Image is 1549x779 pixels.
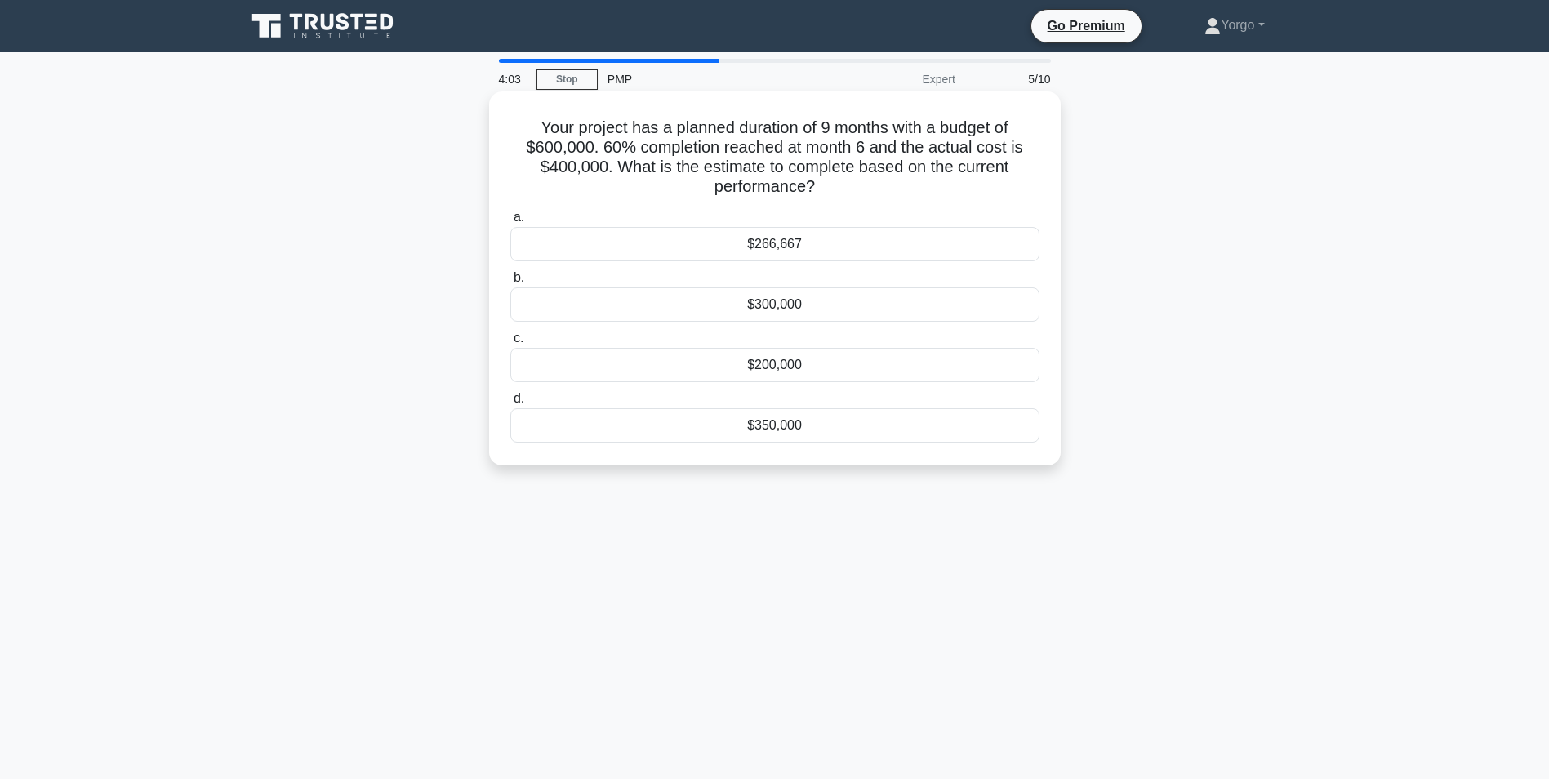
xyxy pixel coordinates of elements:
div: $266,667 [510,227,1039,261]
a: Yorgo [1165,9,1303,42]
span: b. [514,270,524,284]
span: c. [514,331,523,345]
span: d. [514,391,524,405]
a: Stop [536,69,598,90]
div: $300,000 [510,287,1039,322]
div: $350,000 [510,408,1039,443]
div: PMP [598,63,822,96]
a: Go Premium [1038,16,1135,36]
div: Expert [822,63,965,96]
div: 5/10 [965,63,1061,96]
div: $200,000 [510,348,1039,382]
div: 4:03 [489,63,536,96]
span: a. [514,210,524,224]
h5: Your project has a planned duration of 9 months with a budget of $600,000. 60% completion reached... [509,118,1041,198]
